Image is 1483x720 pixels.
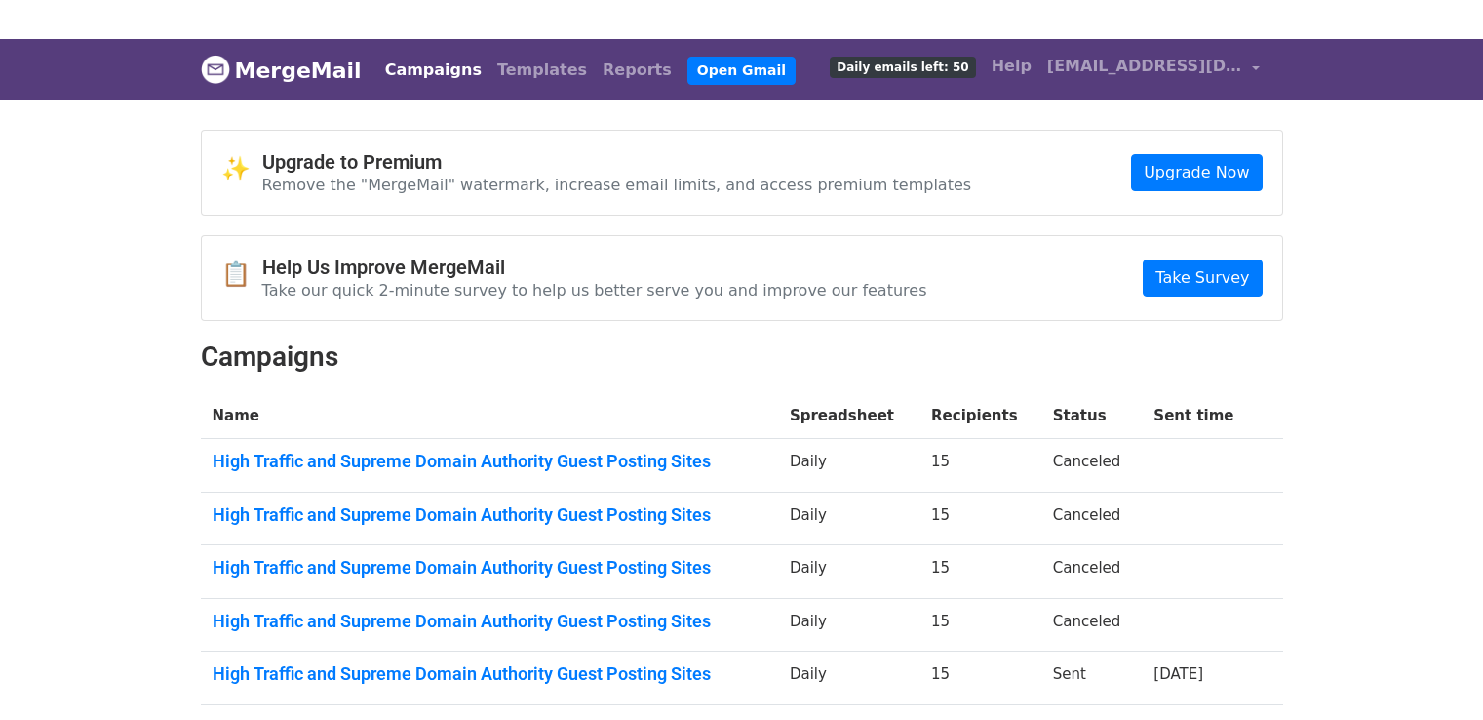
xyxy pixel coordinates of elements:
th: Status [1041,393,1143,439]
td: Daily [778,652,919,705]
th: Recipients [919,393,1041,439]
a: Help [984,47,1039,86]
a: Templates [489,51,595,90]
a: Daily emails left: 50 [822,47,983,86]
td: Canceled [1041,492,1143,545]
th: Spreadsheet [778,393,919,439]
a: Campaigns [377,51,489,90]
a: High Traffic and Supreme Domain Authority Guest Posting Sites [213,557,766,579]
p: Take our quick 2-minute survey to help us better serve you and improve our features [262,280,927,300]
td: Daily [778,598,919,652]
a: High Traffic and Supreme Domain Authority Guest Posting Sites [213,663,766,685]
td: Canceled [1041,545,1143,599]
td: Daily [778,439,919,493]
td: Sent [1041,652,1143,705]
td: Canceled [1041,439,1143,493]
td: Canceled [1041,598,1143,652]
h2: Campaigns [201,340,1283,374]
a: MergeMail [201,50,362,91]
span: Daily emails left: 50 [830,57,975,78]
h4: Upgrade to Premium [262,150,972,174]
td: 15 [919,598,1041,652]
a: Reports [595,51,680,90]
p: Remove the "MergeMail" watermark, increase email limits, and access premium templates [262,175,972,195]
a: Upgrade Now [1131,154,1262,191]
a: Open Gmail [687,57,796,85]
a: High Traffic and Supreme Domain Authority Guest Posting Sites [213,451,766,472]
td: 15 [919,545,1041,599]
span: ✨ [221,155,262,183]
h4: Help Us Improve MergeMail [262,256,927,279]
img: MergeMail logo [201,55,230,84]
a: High Traffic and Supreme Domain Authority Guest Posting Sites [213,504,766,526]
th: Name [201,393,778,439]
span: [EMAIL_ADDRESS][DOMAIN_NAME] [1047,55,1242,78]
a: [DATE] [1153,665,1203,683]
td: Daily [778,492,919,545]
a: High Traffic and Supreme Domain Authority Guest Posting Sites [213,611,766,632]
iframe: Chat Widget [1385,626,1483,720]
span: 📋 [221,260,262,289]
a: Take Survey [1143,260,1262,297]
td: 15 [919,439,1041,493]
th: Sent time [1142,393,1257,439]
a: [EMAIL_ADDRESS][DOMAIN_NAME] [1039,47,1268,93]
td: Daily [778,545,919,599]
td: 15 [919,652,1041,705]
td: 15 [919,492,1041,545]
